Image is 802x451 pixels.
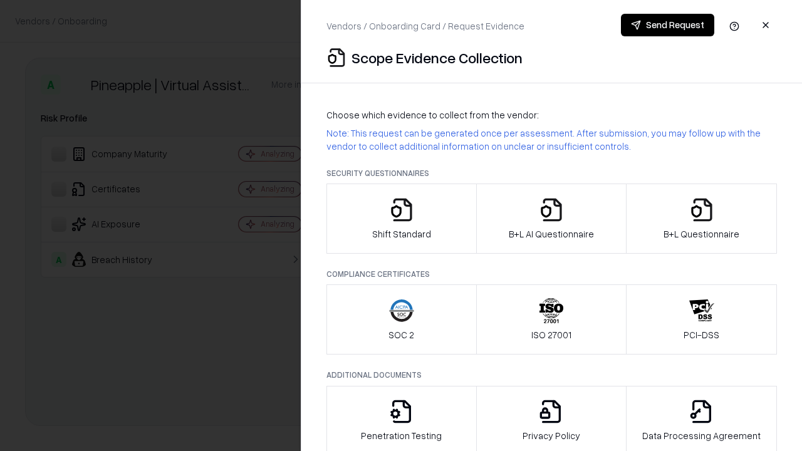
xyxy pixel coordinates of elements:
p: Choose which evidence to collect from the vendor: [326,108,777,122]
p: Additional Documents [326,370,777,380]
p: Shift Standard [372,227,431,241]
p: Data Processing Agreement [642,429,761,442]
p: Compliance Certificates [326,269,777,279]
p: B+L AI Questionnaire [509,227,594,241]
p: Security Questionnaires [326,168,777,179]
button: SOC 2 [326,284,477,355]
p: PCI-DSS [684,328,719,341]
p: Scope Evidence Collection [352,48,523,68]
p: ISO 27001 [531,328,571,341]
button: B+L AI Questionnaire [476,184,627,254]
button: B+L Questionnaire [626,184,777,254]
p: Note: This request can be generated once per assessment. After submission, you may follow up with... [326,127,777,153]
p: Vendors / Onboarding Card / Request Evidence [326,19,524,33]
button: Send Request [621,14,714,36]
p: SOC 2 [388,328,414,341]
p: B+L Questionnaire [664,227,739,241]
p: Penetration Testing [361,429,442,442]
p: Privacy Policy [523,429,580,442]
button: ISO 27001 [476,284,627,355]
button: PCI-DSS [626,284,777,355]
button: Shift Standard [326,184,477,254]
